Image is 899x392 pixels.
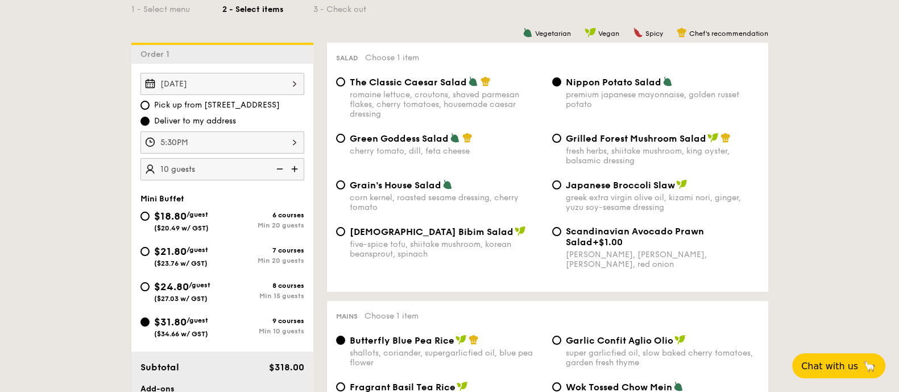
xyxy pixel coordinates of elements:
span: Vegetarian [535,30,571,38]
img: icon-vegan.f8ff3823.svg [707,133,719,143]
input: Butterfly Blue Pea Riceshallots, coriander, supergarlicfied oil, blue pea flower [336,336,345,345]
span: Grain's House Salad [350,180,441,191]
div: five-spice tofu, shiitake mushroom, korean beansprout, spinach [350,240,543,259]
div: greek extra virgin olive oil, kizami nori, ginger, yuzu soy-sesame dressing [566,193,759,212]
div: 9 courses [222,317,304,325]
span: Salad [336,54,358,62]
span: Deliver to my address [154,115,236,127]
span: Choose 1 item [365,53,419,63]
span: Choose 1 item [364,311,419,321]
span: Japanese Broccoli Slaw [566,180,675,191]
div: 8 courses [222,282,304,290]
input: Japanese Broccoli Slawgreek extra virgin olive oil, kizami nori, ginger, yuzu soy-sesame dressing [552,180,561,189]
span: /guest [187,211,208,218]
img: icon-vegetarian.fe4039eb.svg [673,381,683,391]
span: $31.80 [154,316,187,328]
div: super garlicfied oil, slow baked cherry tomatoes, garden fresh thyme [566,348,759,368]
span: +$1.00 [593,237,623,247]
span: [DEMOGRAPHIC_DATA] Bibim Salad [350,226,513,237]
div: Min 20 guests [222,257,304,265]
span: Mains [336,312,358,320]
input: $24.80/guest($27.03 w/ GST)8 coursesMin 15 guests [140,282,150,291]
img: icon-chef-hat.a58ddaea.svg [480,76,491,86]
div: 7 courses [222,246,304,254]
input: [DEMOGRAPHIC_DATA] Bibim Saladfive-spice tofu, shiitake mushroom, korean beansprout, spinach [336,227,345,236]
input: Deliver to my address [140,117,150,126]
span: Chef's recommendation [689,30,768,38]
input: Wok Tossed Chow Meinbutton mushroom, tricolour capsicum, cripsy egg noodle, kikkoman, super garli... [552,382,561,391]
input: Garlic Confit Aglio Oliosuper garlicfied oil, slow baked cherry tomatoes, garden fresh thyme [552,336,561,345]
img: icon-vegan.f8ff3823.svg [585,27,596,38]
input: Nippon Potato Saladpremium japanese mayonnaise, golden russet potato [552,77,561,86]
input: $18.80/guest($20.49 w/ GST)6 coursesMin 20 guests [140,212,150,221]
img: icon-vegan.f8ff3823.svg [515,226,526,236]
div: [PERSON_NAME], [PERSON_NAME], [PERSON_NAME], red onion [566,250,759,269]
span: Garlic Confit Aglio Olio [566,335,673,346]
img: icon-vegan.f8ff3823.svg [455,335,467,345]
input: Green Goddess Saladcherry tomato, dill, feta cheese [336,134,345,143]
div: premium japanese mayonnaise, golden russet potato [566,90,759,109]
span: Green Goddess Salad [350,133,449,144]
img: icon-vegan.f8ff3823.svg [674,335,686,345]
img: icon-reduce.1d2dbef1.svg [270,158,287,180]
span: Subtotal [140,362,179,373]
input: Fragrant Basil Tea Ricethai basil, european basil, shallot scented sesame oil, barley multigrain ... [336,382,345,391]
img: icon-chef-hat.a58ddaea.svg [469,335,479,345]
img: icon-add.58712e84.svg [287,158,304,180]
span: ($27.03 w/ GST) [154,295,208,303]
input: $31.80/guest($34.66 w/ GST)9 coursesMin 10 guests [140,317,150,327]
div: Min 10 guests [222,327,304,335]
img: icon-vegan.f8ff3823.svg [457,381,468,391]
span: $24.80 [154,280,189,293]
div: romaine lettuce, croutons, shaved parmesan flakes, cherry tomatoes, housemade caesar dressing [350,90,543,119]
span: Nippon Potato Salad [566,77,661,88]
div: cherry tomato, dill, feta cheese [350,146,543,156]
div: Min 15 guests [222,292,304,300]
div: shallots, coriander, supergarlicfied oil, blue pea flower [350,348,543,368]
span: $318.00 [268,362,304,373]
div: Min 20 guests [222,221,304,229]
span: /guest [189,281,210,289]
span: ($23.76 w/ GST) [154,259,208,267]
input: Grilled Forest Mushroom Saladfresh herbs, shiitake mushroom, king oyster, balsamic dressing [552,134,561,143]
span: Mini Buffet [140,194,184,204]
img: icon-vegetarian.fe4039eb.svg [442,179,453,189]
img: icon-vegetarian.fe4039eb.svg [450,133,460,143]
input: Number of guests [140,158,304,180]
span: 🦙 [863,360,876,373]
span: Spicy [645,30,663,38]
input: The Classic Caesar Saladromaine lettuce, croutons, shaved parmesan flakes, cherry tomatoes, house... [336,77,345,86]
img: icon-chef-hat.a58ddaea.svg [677,27,687,38]
span: Chat with us [801,361,858,372]
span: Pick up from [STREET_ADDRESS] [154,100,280,111]
span: Scandinavian Avocado Prawn Salad [566,226,704,247]
div: corn kernel, roasted sesame dressing, cherry tomato [350,193,543,212]
input: Event time [140,131,304,154]
span: Vegan [598,30,619,38]
button: Chat with us🦙 [792,353,885,378]
img: icon-vegetarian.fe4039eb.svg [468,76,478,86]
span: Order 1 [140,49,174,59]
span: ($34.66 w/ GST) [154,330,208,338]
img: icon-chef-hat.a58ddaea.svg [720,133,731,143]
img: icon-spicy.37a8142b.svg [633,27,643,38]
span: $21.80 [154,245,187,258]
span: The Classic Caesar Salad [350,77,467,88]
input: Event date [140,73,304,95]
div: 6 courses [222,211,304,219]
input: Scandinavian Avocado Prawn Salad+$1.00[PERSON_NAME], [PERSON_NAME], [PERSON_NAME], red onion [552,227,561,236]
img: icon-vegan.f8ff3823.svg [676,179,687,189]
span: $18.80 [154,210,187,222]
div: fresh herbs, shiitake mushroom, king oyster, balsamic dressing [566,146,759,166]
span: ($20.49 w/ GST) [154,224,209,232]
input: Grain's House Saladcorn kernel, roasted sesame dressing, cherry tomato [336,180,345,189]
img: icon-vegetarian.fe4039eb.svg [523,27,533,38]
span: /guest [187,316,208,324]
span: Grilled Forest Mushroom Salad [566,133,706,144]
input: $21.80/guest($23.76 w/ GST)7 coursesMin 20 guests [140,247,150,256]
span: /guest [187,246,208,254]
span: Butterfly Blue Pea Rice [350,335,454,346]
input: Pick up from [STREET_ADDRESS] [140,101,150,110]
img: icon-chef-hat.a58ddaea.svg [462,133,473,143]
img: icon-vegetarian.fe4039eb.svg [662,76,673,86]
